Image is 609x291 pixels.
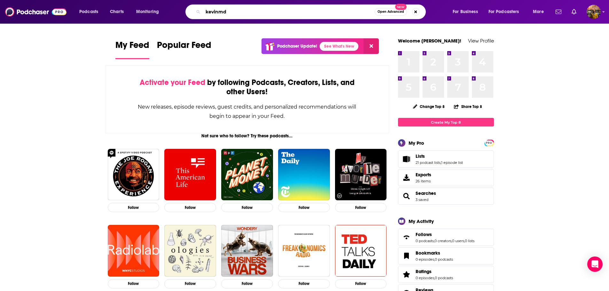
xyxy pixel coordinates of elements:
[320,42,358,51] a: See What's New
[164,203,216,212] button: Follow
[587,5,601,19] button: Show profile menu
[157,40,211,54] span: Popular Feed
[137,78,357,96] div: by following Podcasts, Creators, Lists, and other Users!
[108,279,160,288] button: Follow
[434,276,435,280] span: ,
[435,257,453,262] a: 0 podcasts
[106,7,128,17] a: Charts
[587,257,603,272] div: Open Intercom Messenger
[140,78,205,87] span: Activate your Feed
[221,149,273,201] img: Planet Money
[335,225,387,277] img: TED Talks Daily
[454,100,482,113] button: Share Top 8
[434,239,451,243] a: 0 creators
[132,7,167,17] button: open menu
[398,188,494,205] span: Searches
[409,103,449,111] button: Change Top 8
[75,7,106,17] button: open menu
[416,190,436,196] a: Searches
[400,192,413,201] a: Searches
[335,279,387,288] button: Follow
[398,169,494,186] a: Exports
[416,257,434,262] a: 0 episodes
[378,10,404,13] span: Open Advanced
[108,225,160,277] img: Radiolab
[485,140,493,145] a: PRO
[441,160,463,165] a: 1 episode list
[398,38,461,44] a: Welcome [PERSON_NAME]!
[416,153,425,159] span: Lists
[416,269,453,274] a: Ratings
[416,232,432,237] span: Follows
[278,149,330,201] img: The Daily
[278,203,330,212] button: Follow
[278,225,330,277] img: Freakonomics Radio
[416,172,431,178] span: Exports
[278,279,330,288] button: Follow
[164,279,216,288] button: Follow
[335,149,387,201] img: My Favorite Murder with Karen Kilgariff and Georgia Hardstark
[136,7,159,16] span: Monitoring
[335,203,387,212] button: Follow
[137,102,357,121] div: New releases, episode reviews, guest credits, and personalized recommendations will begin to appe...
[398,266,494,283] span: Ratings
[587,5,601,19] img: User Profile
[400,233,413,242] a: Follows
[191,4,432,19] div: Search podcasts, credits, & more...
[416,239,434,243] a: 0 podcasts
[465,239,474,243] a: 0 lists
[416,179,431,183] span: 26 items
[464,239,465,243] span: ,
[108,203,160,212] button: Follow
[587,5,601,19] span: Logged in as hratnayake
[5,6,66,18] a: Podchaser - Follow, Share and Rate Podcasts
[395,4,407,10] span: New
[569,6,579,17] a: Show notifications dropdown
[164,149,216,201] img: This American Life
[416,153,463,159] a: Lists
[409,140,424,146] div: My Pro
[375,8,407,16] button: Open AdvancedNew
[484,7,528,17] button: open menu
[164,225,216,277] img: Ologies with Alie Ward
[110,7,124,16] span: Charts
[108,149,160,201] img: The Joe Rogan Experience
[277,43,317,49] p: Podchaser Update!
[452,239,464,243] a: 0 users
[416,250,440,256] span: Bookmarks
[416,250,453,256] a: Bookmarks
[528,7,552,17] button: open menu
[203,7,375,17] input: Search podcasts, credits, & more...
[416,269,432,274] span: Ratings
[453,7,478,16] span: For Business
[533,7,544,16] span: More
[553,6,564,17] a: Show notifications dropdown
[435,276,453,280] a: 0 podcasts
[398,118,494,126] a: Create My Top 8
[221,203,273,212] button: Follow
[157,40,211,59] a: Popular Feed
[448,7,486,17] button: open menu
[115,40,149,54] span: My Feed
[409,218,434,224] div: My Activity
[400,173,413,182] span: Exports
[400,155,413,164] a: Lists
[434,257,435,262] span: ,
[416,276,434,280] a: 0 episodes
[221,279,273,288] button: Follow
[221,225,273,277] img: Business Wars
[416,232,474,237] a: Follows
[115,40,149,59] a: My Feed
